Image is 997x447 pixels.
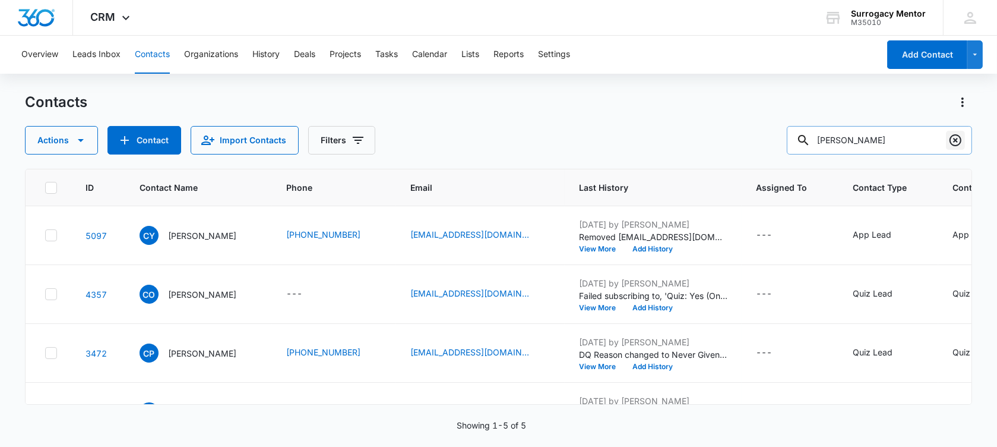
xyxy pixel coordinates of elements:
[853,181,907,194] span: Contact Type
[286,228,360,241] a: [PHONE_NUMBER]
[410,346,529,358] a: [EMAIL_ADDRESS][DOMAIN_NAME]
[412,36,447,74] button: Calendar
[538,36,570,74] button: Settings
[946,131,965,150] button: Clear
[375,36,398,74] button: Tasks
[410,346,550,360] div: Email - charlenepeters123@gmail.com - Select to Edit Field
[787,126,972,155] input: Search Contacts
[579,304,624,311] button: View More
[853,228,891,241] div: App Lead
[887,40,967,69] button: Add Contact
[410,181,533,194] span: Email
[853,346,914,360] div: Contact Type - Quiz Lead - Select to Edit Field
[579,363,624,370] button: View More
[756,346,793,360] div: Assigned To - - Select to Edit Field
[86,289,107,300] a: Navigate to contact details page for Charlene Octelus
[579,245,624,253] button: View More
[853,287,914,301] div: Contact Type - Quiz Lead - Select to Edit Field
[851,18,926,27] div: account id
[25,126,98,155] button: Actions
[91,11,116,23] span: CRM
[294,36,315,74] button: Deals
[168,288,236,301] p: [PERSON_NAME]
[756,228,772,243] div: ---
[410,287,529,300] a: [EMAIL_ADDRESS][DOMAIN_NAME]
[330,36,361,74] button: Projects
[410,228,529,241] a: [EMAIL_ADDRESS][DOMAIN_NAME]
[756,287,793,301] div: Assigned To - - Select to Edit Field
[140,285,258,304] div: Contact Name - Charlene Octelus - Select to Edit Field
[756,346,772,360] div: ---
[410,287,550,301] div: Email - octelusc99@yahoo.com - Select to Edit Field
[140,226,258,245] div: Contact Name - Charlene Young - Select to Edit Field
[579,395,727,407] p: [DATE] by [PERSON_NAME]
[25,93,87,111] h1: Contacts
[168,347,236,360] p: [PERSON_NAME]
[579,348,727,361] p: DQ Reason changed to Never Given Birth.
[286,346,360,358] a: [PHONE_NUMBER]
[853,228,913,243] div: Contact Type - App Lead - Select to Edit Field
[140,285,159,304] span: CO
[86,231,107,241] a: Navigate to contact details page for Charlene Young
[184,36,238,74] button: Organizations
[191,126,299,155] button: Import Contacts
[579,336,727,348] p: [DATE] by [PERSON_NAME]
[135,36,170,74] button: Contacts
[86,348,107,358] a: Navigate to contact details page for Charlene Peters
[579,231,727,243] p: Removed [EMAIL_ADDRESS][DOMAIN_NAME] from the email marketing list, 'Quiz: Yes (Ongoing) - recrea...
[168,229,236,242] p: [PERSON_NAME]
[140,344,258,363] div: Contact Name - Charlene Peters - Select to Edit Field
[953,93,972,112] button: Actions
[624,363,681,370] button: Add History
[851,9,926,18] div: account name
[72,36,121,74] button: Leads Inbox
[457,419,526,432] p: Showing 1-5 of 5
[252,36,280,74] button: History
[853,287,892,300] div: Quiz Lead
[286,181,365,194] span: Phone
[286,287,324,301] div: Phone - - Select to Edit Field
[140,402,258,421] div: Contact Name - Charlene Bader - Select to Edit Field
[286,287,302,301] div: ---
[410,228,550,243] div: Email - clpmdy@gmail.com - Select to Edit Field
[107,126,181,155] button: Add Contact
[579,181,710,194] span: Last History
[286,346,382,360] div: Phone - +1 (920) 413-8969 - Select to Edit Field
[308,126,375,155] button: Filters
[624,304,681,311] button: Add History
[286,228,382,243] div: Phone - +1 (801) 870-5204 - Select to Edit Field
[493,36,524,74] button: Reports
[140,344,159,363] span: CP
[756,287,772,301] div: ---
[952,287,987,300] div: Quiz Yes
[140,181,240,194] span: Contact Name
[461,36,479,74] button: Lists
[579,277,727,289] p: [DATE] by [PERSON_NAME]
[756,228,793,243] div: Assigned To - - Select to Edit Field
[579,289,727,302] p: Failed subscribing to, 'Quiz: Yes (Ongoing) - recreated 7/15'.
[756,181,807,194] span: Assigned To
[952,346,984,358] div: Quiz No
[21,36,58,74] button: Overview
[624,245,681,253] button: Add History
[853,346,892,358] div: Quiz Lead
[86,181,94,194] span: ID
[952,228,983,241] div: App No
[140,226,159,245] span: CY
[140,402,159,421] span: CB
[579,218,727,231] p: [DATE] by [PERSON_NAME]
